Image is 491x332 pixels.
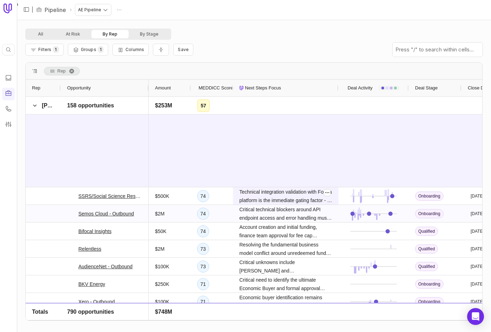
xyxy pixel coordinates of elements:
span: Qualified [415,227,438,236]
div: Open Intercom Messenger [467,308,484,325]
button: Create a new saved view [173,44,193,56]
div: 74 [197,225,209,237]
time: [DATE] [471,228,484,234]
span: Qualified [415,315,438,324]
span: Critical unknowns include [PERSON_NAME] and [PERSON_NAME]'s technical capability, enthusiasm, and... [239,258,332,275]
a: Semos Cloud - Outbound [78,209,134,218]
span: Groups [81,47,96,52]
button: All [27,30,54,38]
time: [DATE] [471,246,484,252]
button: Columns [112,44,149,56]
a: AudienceNet - Outbound [78,262,133,271]
span: Critical technical blockers around API endpoint access and error handling must be resolved before... [239,205,332,222]
span: $100K [155,297,169,306]
span: $100K [155,262,169,271]
span: Filters [38,47,51,52]
span: Rep [57,67,66,75]
button: By Stage [129,30,170,38]
span: [PERSON_NAME] [42,102,89,108]
span: $253M [155,101,172,110]
span: Amount [155,84,171,92]
span: Technical integration validation with Forsta platform is the immediate gating factor - if this fa... [239,188,332,205]
span: 1 [98,46,104,53]
span: Opportunity [67,84,91,92]
time: [DATE] [471,281,484,287]
time: [DATE] [471,264,484,269]
span: Deal Activity [348,84,373,92]
span: Resolving the fundamental business model conflict around unredeemed funds retention that [PERSON_... [239,240,332,257]
input: Press "/" to search within cells... [393,43,483,57]
span: Qualified [415,244,438,253]
a: SSRS/Social Science Research Solutions [78,192,142,200]
span: Next Steps Focus [245,84,281,92]
button: Group Pipeline [68,44,108,56]
span: $50K [155,227,167,236]
span: Critical unknowns include the new manager's identity, authority level, and preferred vendors. The... [239,311,332,328]
time: [DATE] [471,193,484,199]
button: At Risk [54,30,91,38]
div: 71 [197,313,209,325]
span: Columns [125,47,144,52]
a: BKV Energy [78,280,105,288]
span: Onboarding [415,297,444,306]
a: Xero - Outbound [78,297,115,306]
a: Glaukos [78,315,96,324]
time: [DATE] [471,299,484,305]
span: 158 opportunities [67,101,114,110]
span: MEDDICC Score [199,84,233,92]
div: Next Steps Focus [239,80,332,96]
span: $250K [155,280,169,288]
div: 71 [197,296,209,308]
span: Deal Stage [415,84,438,92]
div: 73 [197,243,209,255]
a: Bifocal Insights [78,227,111,236]
button: Expand sidebar [21,4,32,15]
span: Onboarding [415,192,444,201]
div: 71 [197,278,209,290]
span: Rep. Press ENTER to sort. Press DELETE to remove [44,67,80,75]
button: Filter Pipeline [25,44,64,56]
div: 57 [197,99,210,112]
a: Pipeline [45,6,66,14]
div: 74 [197,190,209,202]
span: Critical need to identify the ultimate Economic Buyer and formal approval process for the substan... [239,276,332,293]
span: Close Date [468,84,490,92]
button: By Rep [91,30,129,38]
button: Collapse all rows [153,44,169,56]
span: Qualified [415,262,438,271]
span: $2M [155,245,164,253]
span: 1 [53,46,59,53]
div: MEDDICC Score [197,80,227,96]
div: 74 [197,208,209,220]
div: 73 [197,261,209,273]
span: $500K [155,192,169,200]
span: Onboarding [415,209,444,218]
a: Relentless [78,245,101,253]
button: Actions [114,5,124,15]
div: Row Groups [44,67,80,75]
span: Economic buyer identification remains critical gap - no individual with clear purchasing authorit... [239,293,332,310]
span: Account creation and initial funding, finance team approval for fee cap structure, international ... [239,223,332,240]
time: [DATE] [471,211,484,217]
span: $2M [155,209,164,218]
span: Onboarding [415,280,444,289]
span: Rep [32,84,40,92]
span: | [32,6,33,14]
span: $250K [155,315,169,324]
span: Save [178,47,189,52]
